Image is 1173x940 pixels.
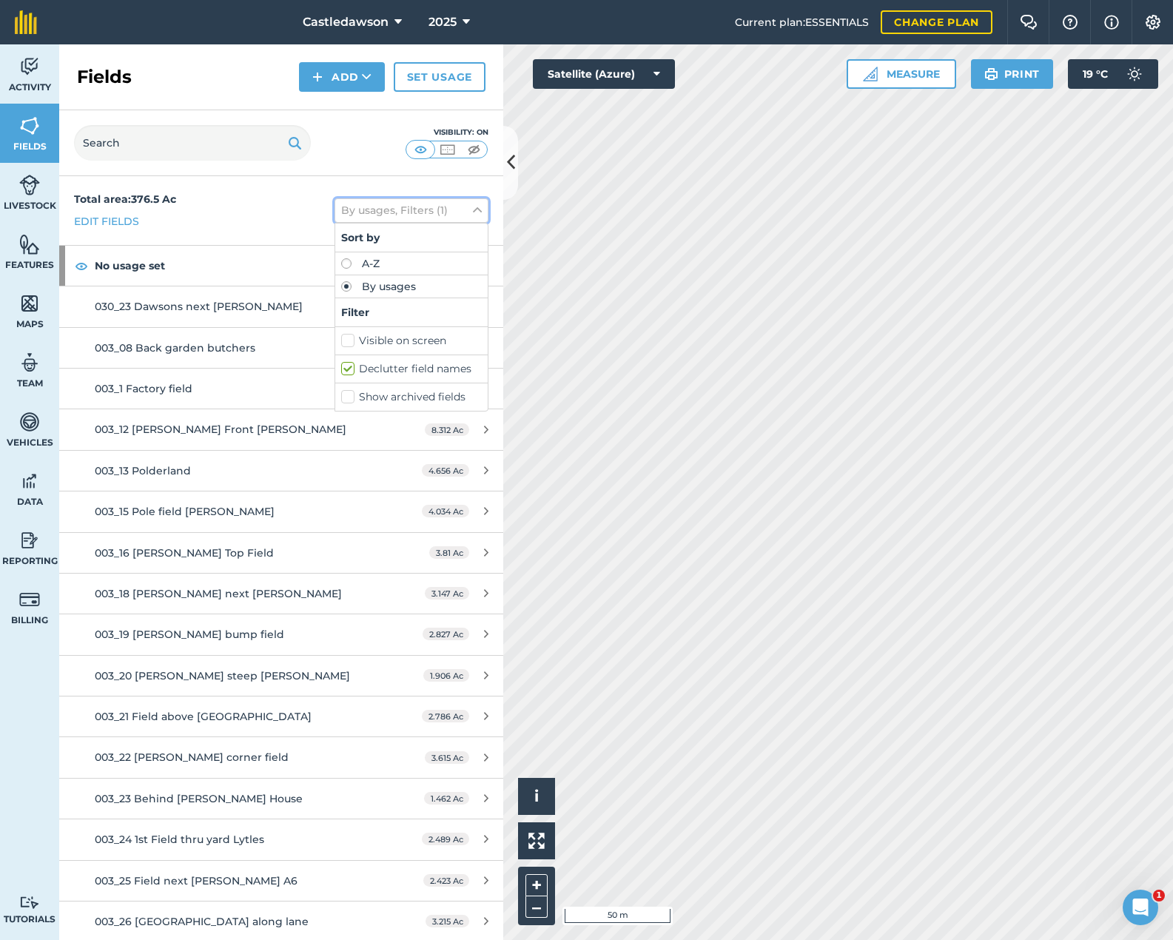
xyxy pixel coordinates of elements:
span: 003_12 [PERSON_NAME] Front [PERSON_NAME] [95,423,346,436]
img: svg+xml;base64,PHN2ZyB4bWxucz0iaHR0cDovL3d3dy53My5vcmcvMjAwMC9zdmciIHdpZHRoPSIxNyIgaGVpZ2h0PSIxNy... [1104,13,1119,31]
img: svg+xml;base64,PHN2ZyB4bWxucz0iaHR0cDovL3d3dy53My5vcmcvMjAwMC9zdmciIHdpZHRoPSI1NiIgaGVpZ2h0PSI2MC... [19,233,40,255]
span: 8.312 Ac [425,423,469,436]
span: 2025 [428,13,457,31]
a: Edit fields [74,213,139,229]
span: 003_1 Factory field [95,382,192,395]
span: 2.423 Ac [423,874,469,887]
strong: No usage set [95,246,422,286]
img: svg+xml;base64,PD94bWwgdmVyc2lvbj0iMS4wIiBlbmNvZGluZz0idXRmLTgiPz4KPCEtLSBHZW5lcmF0b3I6IEFkb2JlIE... [19,411,40,433]
img: Ruler icon [863,67,878,81]
a: 030_23 Dawsons next [PERSON_NAME]1.463 Ac [59,286,503,326]
span: Castledawson [303,13,389,31]
a: 003_22 [PERSON_NAME] corner field3.615 Ac [59,737,503,777]
span: 003_19 [PERSON_NAME] bump field [95,628,284,641]
img: svg+xml;base64,PHN2ZyB4bWxucz0iaHR0cDovL3d3dy53My5vcmcvMjAwMC9zdmciIHdpZHRoPSIxOSIgaGVpZ2h0PSIyNC... [288,134,302,152]
img: fieldmargin Logo [15,10,37,34]
span: 003_16 [PERSON_NAME] Top Field [95,546,274,560]
a: 003_16 [PERSON_NAME] Top Field3.81 Ac [59,533,503,573]
a: 003_23 Behind [PERSON_NAME] House1.462 Ac [59,779,503,819]
span: 1.462 Ac [424,792,469,805]
span: 003_26 [GEOGRAPHIC_DATA] along lane [95,915,309,928]
span: 2.827 Ac [423,628,469,640]
span: 003_15 Pole field [PERSON_NAME] [95,505,275,518]
label: Visible on screen [341,333,482,349]
a: Set usage [394,62,485,92]
div: Visibility: On [406,127,488,138]
span: 19 ° C [1083,59,1108,89]
img: svg+xml;base64,PHN2ZyB4bWxucz0iaHR0cDovL3d3dy53My5vcmcvMjAwMC9zdmciIHdpZHRoPSI1NiIgaGVpZ2h0PSI2MC... [19,115,40,137]
a: 003_18 [PERSON_NAME] next [PERSON_NAME]3.147 Ac [59,574,503,614]
strong: Sort by [341,231,380,244]
button: By usages, Filters (1) [335,198,488,222]
img: svg+xml;base64,PD94bWwgdmVyc2lvbj0iMS4wIiBlbmNvZGluZz0idXRmLTgiPz4KPCEtLSBHZW5lcmF0b3I6IEFkb2JlIE... [19,352,40,374]
img: svg+xml;base64,PD94bWwgdmVyc2lvbj0iMS4wIiBlbmNvZGluZz0idXRmLTgiPz4KPCEtLSBHZW5lcmF0b3I6IEFkb2JlIE... [19,56,40,78]
span: 3.615 Ac [425,751,469,764]
img: Four arrows, one pointing top left, one top right, one bottom right and the last bottom left [528,833,545,849]
img: svg+xml;base64,PD94bWwgdmVyc2lvbj0iMS4wIiBlbmNvZGluZz0idXRmLTgiPz4KPCEtLSBHZW5lcmF0b3I6IEFkb2JlIE... [1120,59,1149,89]
a: 003_19 [PERSON_NAME] bump field2.827 Ac [59,614,503,654]
img: A cog icon [1144,15,1162,30]
a: 003_13 Polderland4.656 Ac [59,451,503,491]
div: No usage set266.7 Ac [59,246,503,286]
span: Current plan : ESSENTIALS [735,14,869,30]
strong: Total area : 376.5 Ac [74,192,176,206]
button: – [525,896,548,918]
a: 003_1 Factory field7.282 Ac [59,369,503,409]
img: Two speech bubbles overlapping with the left bubble in the forefront [1020,15,1038,30]
span: 4.034 Ac [422,505,469,517]
img: svg+xml;base64,PD94bWwgdmVyc2lvbj0iMS4wIiBlbmNvZGluZz0idXRmLTgiPz4KPCEtLSBHZW5lcmF0b3I6IEFkb2JlIE... [19,470,40,492]
span: 3.81 Ac [429,546,469,559]
span: 3.215 Ac [426,915,469,927]
a: 003_20 [PERSON_NAME] steep [PERSON_NAME]1.906 Ac [59,656,503,696]
a: 003_21 Field above [GEOGRAPHIC_DATA]2.786 Ac [59,696,503,736]
img: svg+xml;base64,PHN2ZyB4bWxucz0iaHR0cDovL3d3dy53My5vcmcvMjAwMC9zdmciIHdpZHRoPSIxOSIgaGVpZ2h0PSIyNC... [984,65,998,83]
a: Change plan [881,10,992,34]
span: 003_22 [PERSON_NAME] corner field [95,751,289,764]
span: 003_24 1st Field thru yard Lytles [95,833,264,846]
label: Show archived fields [341,389,482,405]
span: 3.147 Ac [425,587,469,600]
span: 2.489 Ac [422,833,469,845]
span: 003_23 Behind [PERSON_NAME] House [95,792,303,805]
span: i [534,787,539,805]
img: svg+xml;base64,PHN2ZyB4bWxucz0iaHR0cDovL3d3dy53My5vcmcvMjAwMC9zdmciIHdpZHRoPSI1MCIgaGVpZ2h0PSI0MC... [465,142,483,157]
span: 1.906 Ac [423,669,469,682]
span: 003_21 Field above [GEOGRAPHIC_DATA] [95,710,312,723]
span: 003_18 [PERSON_NAME] next [PERSON_NAME] [95,587,342,600]
span: 2.786 Ac [422,710,469,722]
a: 003_25 Field next [PERSON_NAME] A62.423 Ac [59,861,503,901]
span: 003_25 Field next [PERSON_NAME] A6 [95,874,298,887]
button: Satellite (Azure) [533,59,675,89]
img: svg+xml;base64,PD94bWwgdmVyc2lvbj0iMS4wIiBlbmNvZGluZz0idXRmLTgiPz4KPCEtLSBHZW5lcmF0b3I6IEFkb2JlIE... [19,174,40,196]
img: svg+xml;base64,PD94bWwgdmVyc2lvbj0iMS4wIiBlbmNvZGluZz0idXRmLTgiPz4KPCEtLSBHZW5lcmF0b3I6IEFkb2JlIE... [19,896,40,910]
img: svg+xml;base64,PHN2ZyB4bWxucz0iaHR0cDovL3d3dy53My5vcmcvMjAwMC9zdmciIHdpZHRoPSI1MCIgaGVpZ2h0PSI0MC... [411,142,430,157]
iframe: Intercom live chat [1123,890,1158,925]
span: 003_08 Back garden butchers [95,341,255,355]
input: Search [74,125,311,161]
button: Measure [847,59,956,89]
img: svg+xml;base64,PHN2ZyB4bWxucz0iaHR0cDovL3d3dy53My5vcmcvMjAwMC9zdmciIHdpZHRoPSIxNCIgaGVpZ2h0PSIyNC... [312,68,323,86]
span: 030_23 Dawsons next [PERSON_NAME] [95,300,303,313]
img: A question mark icon [1061,15,1079,30]
h2: Fields [77,65,132,89]
img: svg+xml;base64,PHN2ZyB4bWxucz0iaHR0cDovL3d3dy53My5vcmcvMjAwMC9zdmciIHdpZHRoPSI1MCIgaGVpZ2h0PSI0MC... [438,142,457,157]
a: 003_08 Back garden butchers0.3312 Ac [59,328,503,368]
label: A-Z [341,258,482,269]
img: svg+xml;base64,PHN2ZyB4bWxucz0iaHR0cDovL3d3dy53My5vcmcvMjAwMC9zdmciIHdpZHRoPSI1NiIgaGVpZ2h0PSI2MC... [19,292,40,315]
button: 19 °C [1068,59,1158,89]
img: svg+xml;base64,PD94bWwgdmVyc2lvbj0iMS4wIiBlbmNvZGluZz0idXRmLTgiPz4KPCEtLSBHZW5lcmF0b3I6IEFkb2JlIE... [19,529,40,551]
a: 003_24 1st Field thru yard Lytles2.489 Ac [59,819,503,859]
span: 003_20 [PERSON_NAME] steep [PERSON_NAME] [95,669,350,682]
span: 4.656 Ac [422,464,469,477]
span: 1 [1153,890,1165,902]
a: 003_15 Pole field [PERSON_NAME]4.034 Ac [59,491,503,531]
strong: Filter [341,306,369,319]
button: + [525,874,548,896]
a: 003_12 [PERSON_NAME] Front [PERSON_NAME]8.312 Ac [59,409,503,449]
label: By usages [341,281,482,292]
img: svg+xml;base64,PHN2ZyB4bWxucz0iaHR0cDovL3d3dy53My5vcmcvMjAwMC9zdmciIHdpZHRoPSIxOCIgaGVpZ2h0PSIyNC... [75,257,88,275]
label: Declutter field names [341,361,482,377]
button: Print [971,59,1054,89]
button: Add [299,62,385,92]
button: i [518,778,555,815]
